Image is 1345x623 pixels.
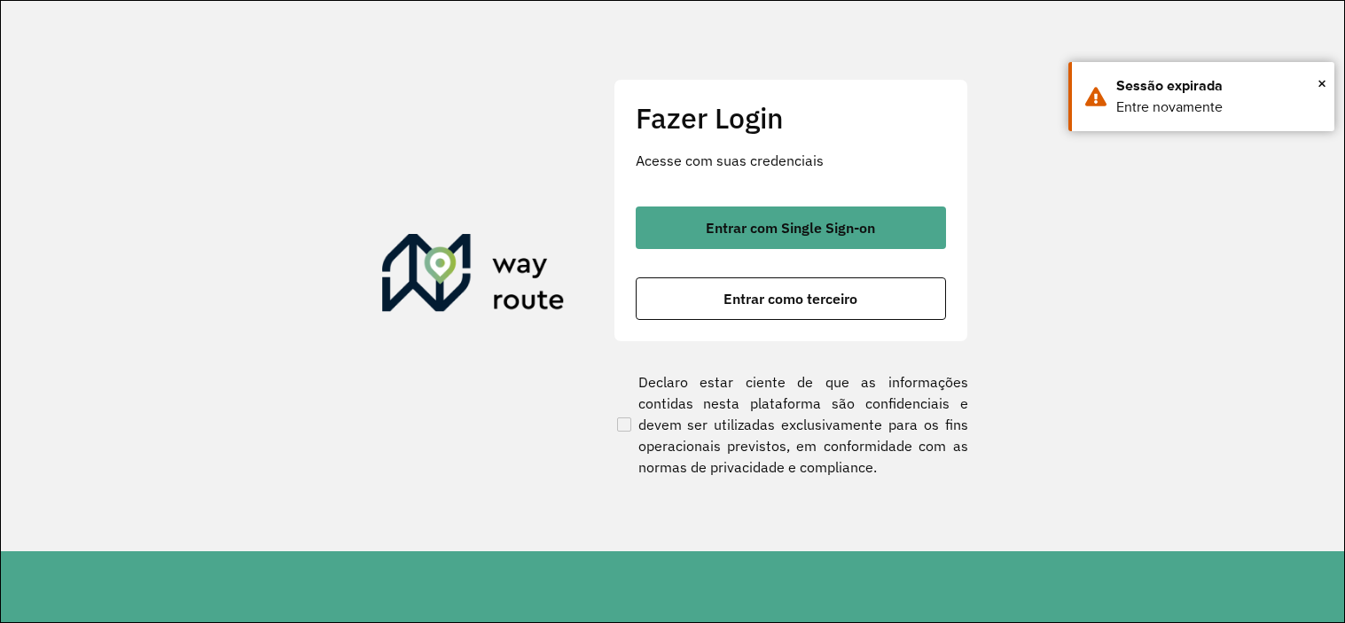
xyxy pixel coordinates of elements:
span: × [1318,70,1326,97]
img: Roteirizador AmbevTech [382,234,565,319]
div: Sessão expirada [1116,75,1321,97]
button: button [636,277,946,320]
label: Declaro estar ciente de que as informações contidas nesta plataforma são confidenciais e devem se... [614,371,968,478]
button: Close [1318,70,1326,97]
button: button [636,206,946,249]
h2: Fazer Login [636,101,946,135]
div: Entre novamente [1116,97,1321,118]
p: Acesse com suas credenciais [636,150,946,171]
span: Entrar com Single Sign-on [706,221,875,235]
span: Entrar como terceiro [723,292,857,306]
